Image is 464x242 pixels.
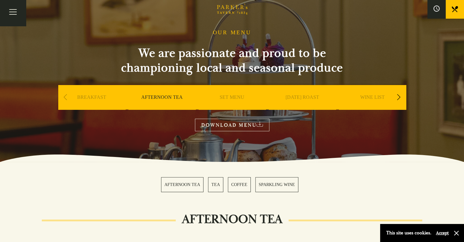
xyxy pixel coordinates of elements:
[360,94,385,119] a: WINE LIST
[255,177,298,192] a: 4 / 4
[269,85,336,128] div: 4 / 9
[220,94,244,119] a: SET MENU
[286,94,319,119] a: [DATE] ROAST
[141,94,183,119] a: AFTERNOON TEA
[208,177,223,192] a: 2 / 4
[195,119,269,131] a: DOWNLOAD MENU
[199,85,266,128] div: 3 / 9
[228,177,251,192] a: 3 / 4
[386,229,431,237] p: This site uses cookies.
[61,91,70,104] div: Previous slide
[110,46,354,75] h2: We are passionate and proud to be championing local and seasonal produce
[395,91,403,104] div: Next slide
[436,230,449,236] button: Accept
[213,29,251,36] h1: OUR MENU
[161,177,203,192] a: 1 / 4
[77,94,106,119] a: BREAKFAST
[58,85,125,128] div: 1 / 9
[128,85,196,128] div: 2 / 9
[176,212,289,227] h2: AFTERNOON TEA
[453,230,459,236] button: Close and accept
[339,85,406,128] div: 5 / 9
